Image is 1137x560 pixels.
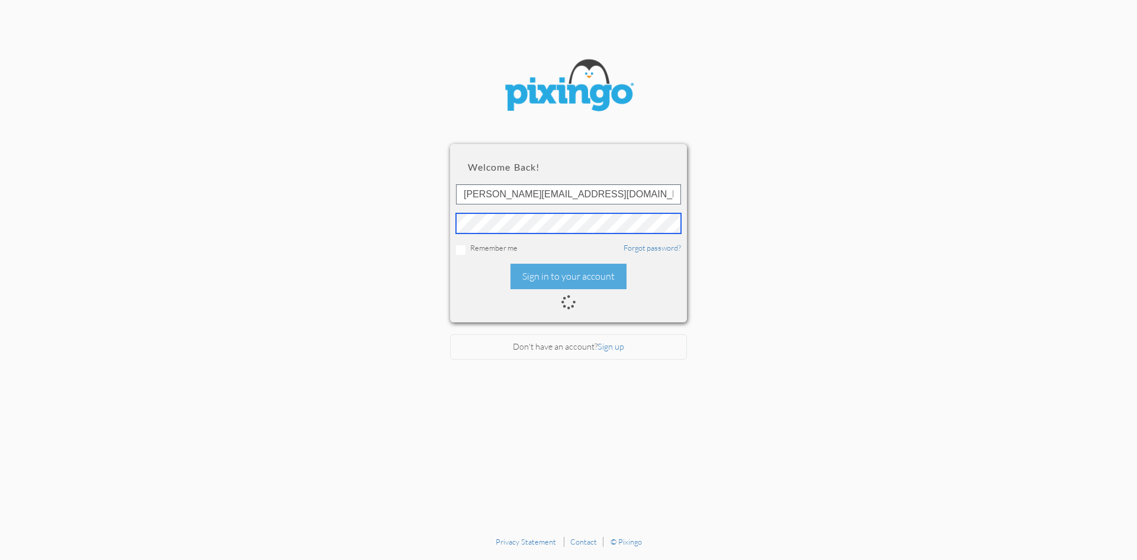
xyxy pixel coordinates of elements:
img: pixingo logo [497,53,640,120]
input: ID or Email [456,184,681,204]
a: Contact [570,537,597,546]
h2: Welcome back! [468,162,669,172]
a: © Pixingo [611,537,642,546]
a: Forgot password? [624,243,681,252]
div: Don't have an account? [450,334,687,360]
div: Remember me [456,242,681,255]
a: Sign up [598,341,624,351]
a: Privacy Statement [496,537,556,546]
div: Sign in to your account [510,264,627,289]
